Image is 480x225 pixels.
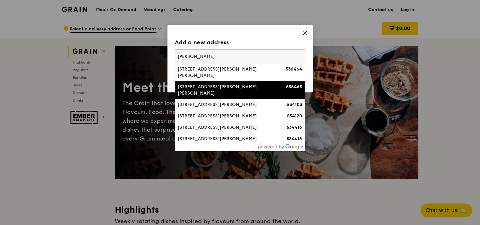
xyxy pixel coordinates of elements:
[178,124,271,131] div: [STREET_ADDRESS][PERSON_NAME]
[178,136,271,142] div: [STREET_ADDRESS][PERSON_NAME]
[178,113,271,119] div: [STREET_ADDRESS][PERSON_NAME]
[287,136,302,141] strong: 534418
[178,66,271,79] div: [STREET_ADDRESS][PERSON_NAME][PERSON_NAME]
[286,84,302,90] strong: 536465
[175,38,305,47] div: Add a new address
[286,66,302,72] strong: 536464
[287,102,302,107] strong: 534103
[258,144,304,150] img: powered-by-google.60e8a832.png
[178,84,271,97] div: [STREET_ADDRESS][PERSON_NAME][PERSON_NAME]
[287,125,302,130] strong: 534416
[178,102,271,108] div: [STREET_ADDRESS][PERSON_NAME]
[287,113,302,119] strong: 534120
